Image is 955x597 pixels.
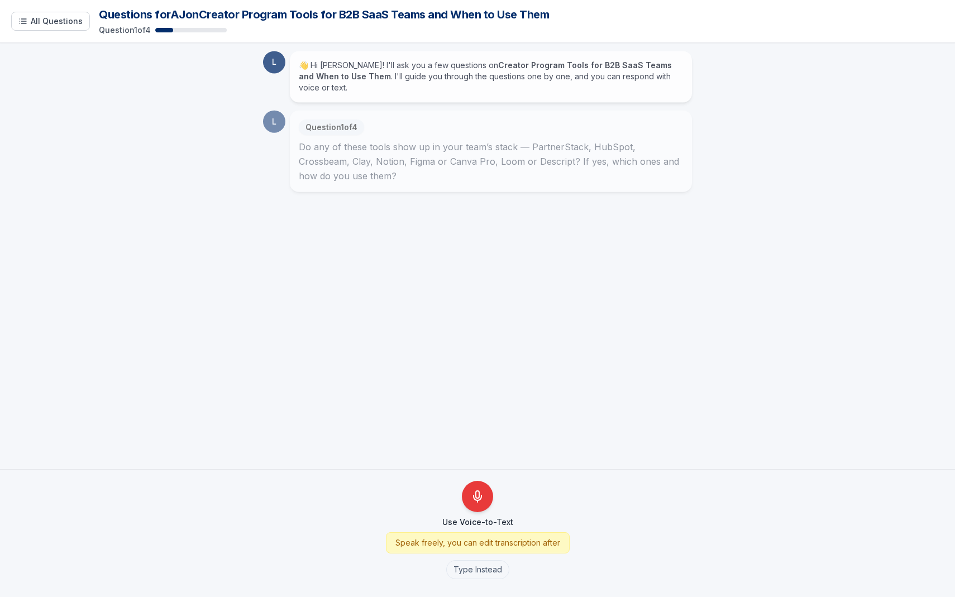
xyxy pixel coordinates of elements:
[99,25,151,36] p: Question 1 of 4
[99,7,944,22] h1: Questions for AJ on Creator Program Tools for B2B SaaS Teams and When to Use Them
[299,59,683,92] p: Hi [PERSON_NAME]! I'll ask you a few questions on . I'll guide you through the questions one by o...
[11,12,90,31] button: Show all questions
[263,50,285,72] div: L
[31,16,83,27] span: All Questions
[442,517,513,528] p: Use Voice-to-Text
[299,117,364,132] span: Question 1 of 4
[446,560,509,579] button: Type Instead
[462,481,493,512] button: Use Voice-to-Text
[263,108,285,130] div: L
[299,137,683,180] p: Do any of these tools show up in your team’s stack — PartnerStack, HubSpot, Crossbeam, Clay, Noti...
[386,532,570,553] div: Speak freely, you can edit transcription after
[299,59,308,69] span: 👋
